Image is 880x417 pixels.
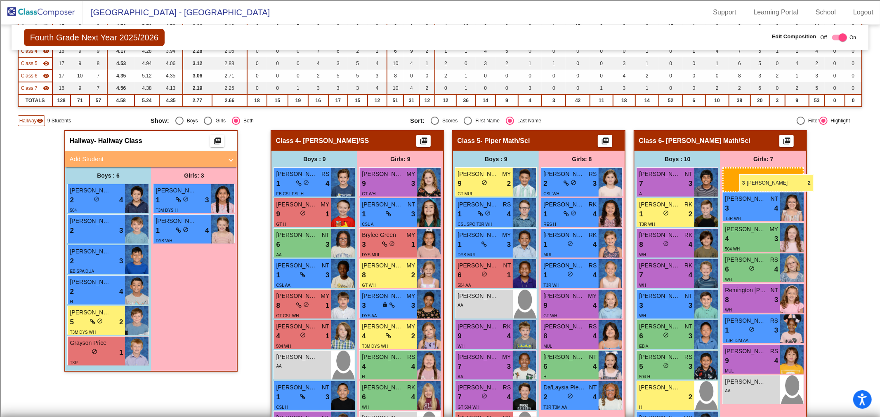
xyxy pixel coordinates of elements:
td: 0 [590,57,613,70]
div: BOOK [3,258,877,265]
div: Boys : 10 [635,151,720,167]
td: 4 [368,82,387,94]
td: 4 [613,70,636,82]
td: 17 [328,94,348,107]
td: 18 [613,94,636,107]
td: 128 [52,94,71,107]
td: 8 [387,70,403,82]
div: WEBSITE [3,265,877,273]
td: 0 [566,82,590,94]
td: 5.12 [134,70,159,82]
td: 14 [476,94,495,107]
td: 0 [267,70,288,82]
td: 0 [566,45,590,57]
span: [PERSON_NAME] [639,170,680,178]
td: 4.06 [159,57,183,70]
td: 5 [809,82,825,94]
td: 3 [809,70,825,82]
td: 1 [456,70,476,82]
td: 53 [809,94,825,107]
td: 2 [308,70,328,82]
span: Class 6 [639,137,662,145]
div: Search for Source [3,116,877,123]
span: Hallway [19,117,37,124]
td: 3 [613,57,636,70]
td: 0 [288,57,308,70]
td: TOTALS [18,94,52,107]
td: 0 [267,57,288,70]
td: 5 [495,45,519,57]
span: Class 5 [457,137,480,145]
td: 20 [750,94,770,107]
td: 3.06 [183,70,212,82]
td: 9 [785,94,809,107]
button: Print Students Details [210,135,224,147]
span: [PERSON_NAME] [543,170,585,178]
mat-icon: visibility [43,48,50,54]
span: [PERSON_NAME] [276,170,317,178]
div: First Name [472,117,500,124]
td: 0 [267,82,288,94]
td: 2 [705,82,729,94]
td: 0 [518,70,542,82]
td: 0 [825,57,845,70]
td: 0 [435,82,456,94]
mat-icon: picture_as_pdf [419,137,429,148]
div: Boys : 6 [65,167,151,184]
td: 1 [518,57,542,70]
td: 4 [403,82,420,94]
td: 6 [387,45,403,57]
td: 5 [750,45,770,57]
div: Print [3,101,877,108]
td: 2.06 [212,45,247,57]
td: 0 [542,70,566,82]
td: 5 [328,70,348,82]
td: 0 [683,57,705,70]
td: 12 [368,94,387,107]
td: 4.35 [159,70,183,82]
td: 2 [420,45,435,57]
span: [PERSON_NAME] [458,170,499,178]
td: 1 [288,82,308,94]
td: 0 [845,45,862,57]
span: Hallway [69,137,94,145]
td: 2 [809,57,825,70]
td: 18 [247,94,267,107]
td: 4.17 [107,45,134,57]
td: 0 [267,45,288,57]
span: 2 [543,178,547,189]
td: 3 [308,82,328,94]
span: 9 Students [47,117,71,124]
div: Delete [3,79,877,86]
td: 4 [809,45,825,57]
td: 4.58 [107,94,134,107]
td: 3 [476,57,495,70]
div: JOURNAL [3,273,877,280]
td: 16 [308,94,328,107]
td: 0 [476,82,495,94]
td: 15 [267,94,288,107]
td: 4 [476,45,495,57]
td: 0 [403,70,420,82]
div: Newspaper [3,138,877,145]
span: Show: [151,117,169,124]
td: 4.94 [134,57,159,70]
div: Highlight [828,117,850,124]
div: MOVE [3,236,877,243]
td: 0 [659,45,683,57]
td: 1 [785,70,809,82]
td: 4.53 [107,57,134,70]
td: 12 [435,94,456,107]
td: 4.35 [107,70,134,82]
div: Move To ... [3,34,877,42]
td: 0 [495,82,519,94]
span: - [PERSON_NAME]/SS [299,137,369,145]
div: Girls: 3 [151,167,237,184]
td: 4 [785,57,809,70]
div: Move To ... [3,71,877,79]
mat-radio-group: Select an option [410,117,663,125]
td: 9 [71,45,90,57]
td: 6 [729,57,750,70]
td: 2 [420,82,435,94]
td: 2.28 [183,45,212,57]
